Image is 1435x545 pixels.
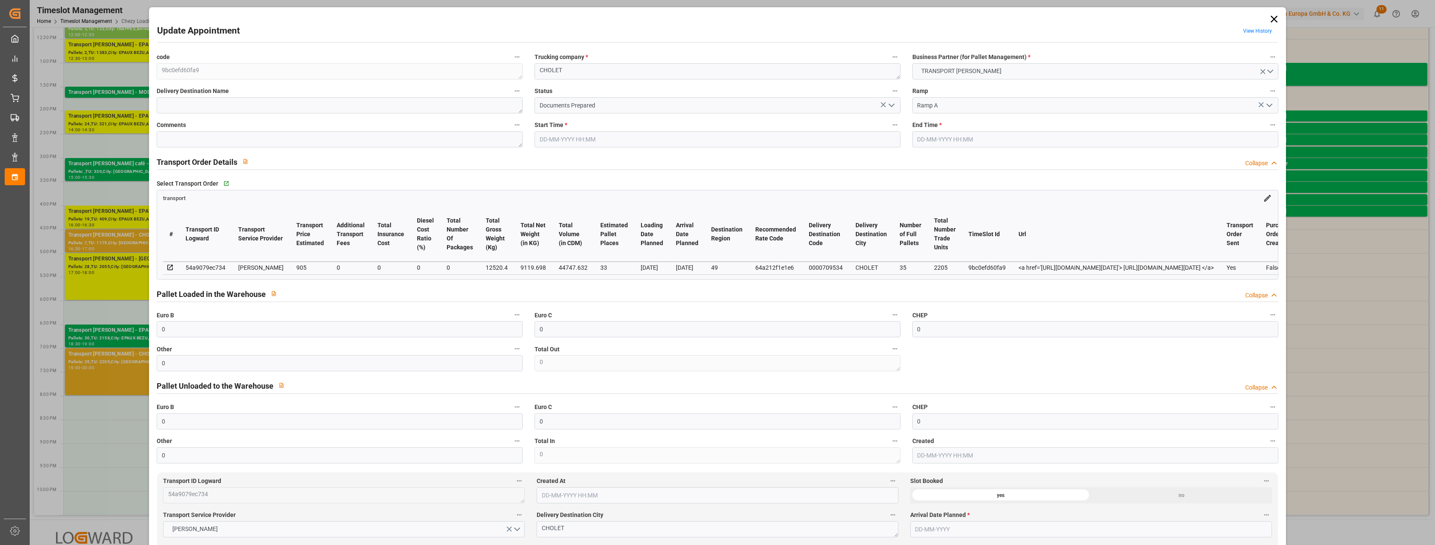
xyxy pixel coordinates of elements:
th: Additional Transport Fees [330,207,371,262]
div: yes [910,487,1091,503]
button: Arrival Date Planned * [1261,509,1272,520]
textarea: 0 [535,355,900,371]
th: Total Gross Weight (Kg) [479,207,514,262]
span: Euro C [535,403,552,412]
div: 35 [900,263,921,273]
button: CHEP [1267,401,1278,412]
input: Type to search/select [912,97,1278,113]
h2: Update Appointment [157,24,240,38]
div: 9bc0efd60fa9 [968,263,1006,273]
span: Select Transport Order [157,179,218,188]
th: Delivery Destination Code [802,207,849,262]
span: Transport ID Logward [163,477,221,486]
div: 12520.4 [486,263,508,273]
button: Delivery Destination City [887,509,898,520]
button: Delivery Destination Name [512,85,523,96]
button: open menu [884,99,897,112]
div: 9119.698 [521,263,546,273]
textarea: CHOLET [535,63,900,79]
div: 2205 [934,263,956,273]
button: Comments [512,119,523,130]
div: Collapse [1245,159,1268,168]
span: Euro B [157,403,174,412]
button: Total Out [889,343,900,354]
button: Status [889,85,900,96]
span: [PERSON_NAME] [168,525,222,534]
h2: Transport Order Details [157,156,237,168]
button: Created At [887,475,898,486]
h2: Pallet Unloaded to the Warehouse [157,380,273,392]
div: 0000709534 [809,263,843,273]
div: Collapse [1245,383,1268,392]
span: Arrival Date Planned [910,511,970,520]
span: Created [912,437,934,446]
button: code [512,51,523,62]
th: Arrival Date Planned [670,207,705,262]
span: Total In [535,437,555,446]
button: Euro B [512,401,523,412]
span: Slot Booked [910,477,943,486]
button: Euro C [889,309,900,320]
th: # [163,207,179,262]
button: View description [273,377,290,393]
div: 0 [447,263,473,273]
th: Estimated Pallet Places [594,207,634,262]
div: CHOLET [855,263,887,273]
input: DD-MM-YYYY HH:MM [912,447,1278,463]
span: Transport Service Provider [163,511,236,520]
textarea: 0 [535,447,900,463]
span: Created At [537,477,566,486]
th: Loading Date Planned [634,207,670,262]
div: Collapse [1245,291,1268,300]
div: [PERSON_NAME] [238,263,284,273]
div: no [1091,487,1272,503]
span: Euro C [535,311,552,320]
th: Total Number Trade Units [928,207,962,262]
th: Transport Price Estimated [290,207,330,262]
a: View History [1243,28,1272,34]
button: open menu [163,521,525,537]
th: Transport Service Provider [232,207,290,262]
span: CHEP [912,403,928,412]
div: [DATE] [676,263,698,273]
input: Type to search/select [535,97,900,113]
span: Start Time [535,121,567,130]
div: 33 [600,263,628,273]
span: CHEP [912,311,928,320]
th: Transport ID Logward [179,207,232,262]
div: False [1266,263,1291,273]
div: 0 [417,263,434,273]
button: Created [1267,435,1278,446]
th: Total Number Of Packages [440,207,479,262]
th: Total Net Weight (in KG) [514,207,552,262]
button: Euro C [889,401,900,412]
th: Purchase Order Created [1260,207,1298,262]
th: Number of Full Pallets [893,207,928,262]
button: CHEP [1267,309,1278,320]
h2: Pallet Loaded in the Warehouse [157,288,266,300]
span: Other [157,437,172,446]
div: Yes [1227,263,1253,273]
th: TimeSlot Id [962,207,1012,262]
th: Destination Region [705,207,749,262]
div: 905 [296,263,324,273]
div: <a href='[URL][DOMAIN_NAME][DATE]'> [URL][DOMAIN_NAME][DATE] </a> [1019,263,1214,273]
span: Trucking company [535,53,588,62]
input: DD-MM-YYYY [910,521,1272,537]
th: Url [1012,207,1220,262]
button: Ramp [1267,85,1278,96]
textarea: 9bc0efd60fa9 [157,63,523,79]
input: DD-MM-YYYY HH:MM [535,131,900,147]
th: Diesel Cost Ratio (%) [411,207,440,262]
button: Total In [889,435,900,446]
span: Comments [157,121,186,130]
button: Trucking company * [889,51,900,62]
div: 64a212f1e1e6 [755,263,796,273]
button: Transport ID Logward [514,475,525,486]
button: View description [237,153,253,169]
input: DD-MM-YYYY HH:MM [912,131,1278,147]
span: Total Out [535,345,560,354]
a: transport [163,194,186,201]
div: 0 [337,263,365,273]
span: Business Partner (for Pallet Management) [912,53,1030,62]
